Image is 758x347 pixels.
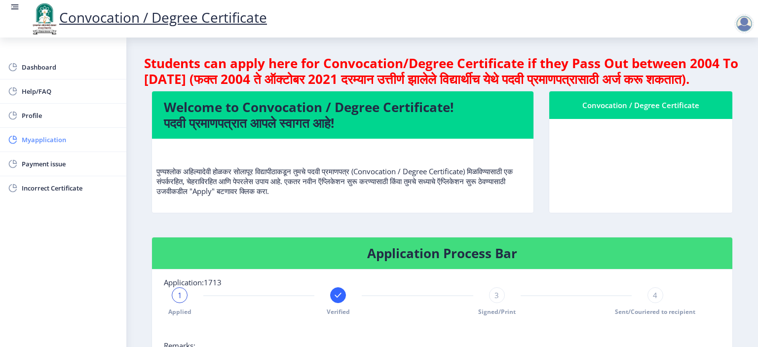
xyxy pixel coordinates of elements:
span: Dashboard [22,61,118,73]
span: Help/FAQ [22,85,118,97]
span: 3 [494,290,499,300]
span: Sent/Couriered to recipient [615,308,695,316]
div: Convocation / Degree Certificate [561,99,720,111]
span: Incorrect Certificate [22,182,118,194]
span: Applied [168,308,191,316]
span: Myapplication [22,134,118,146]
span: Signed/Print [478,308,516,316]
h4: Welcome to Convocation / Degree Certificate! पदवी प्रमाणपत्रात आपले स्वागत आहे! [164,99,522,131]
a: Convocation / Degree Certificate [30,8,267,27]
p: पुण्यश्लोक अहिल्यादेवी होळकर सोलापूर विद्यापीठाकडून तुमचे पदवी प्रमाणपत्र (Convocation / Degree C... [156,147,529,196]
h4: Application Process Bar [164,245,720,261]
h4: Students can apply here for Convocation/Degree Certificate if they Pass Out between 2004 To [DATE... [144,55,740,87]
span: Profile [22,110,118,121]
span: Payment issue [22,158,118,170]
span: 1 [178,290,182,300]
span: Application:1713 [164,277,222,287]
span: Verified [327,308,350,316]
span: 4 [653,290,657,300]
img: logo [30,2,59,36]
